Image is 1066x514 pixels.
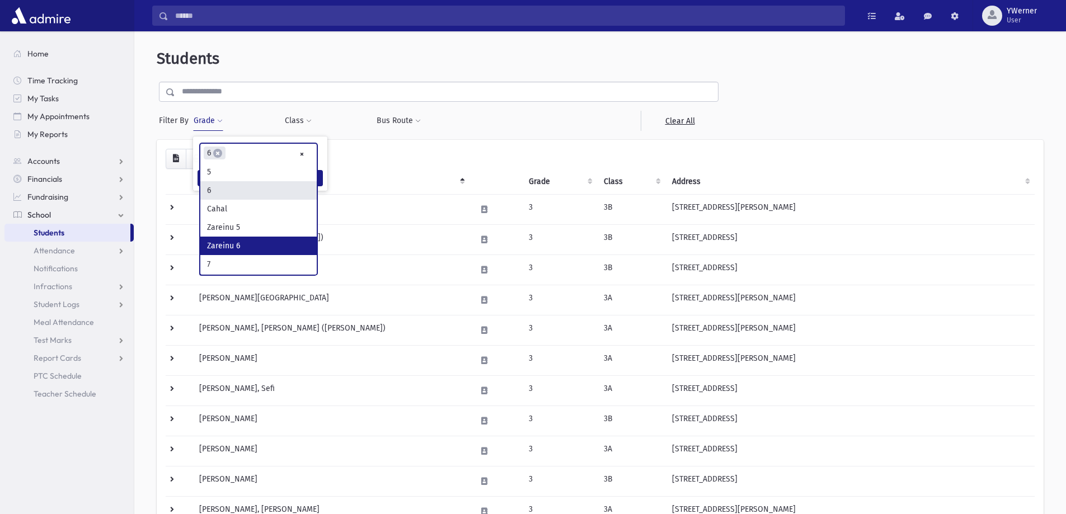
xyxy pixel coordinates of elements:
td: [PERSON_NAME], [PERSON_NAME] ([PERSON_NAME]) [192,315,469,345]
a: Meal Attendance [4,313,134,331]
td: [STREET_ADDRESS] [665,254,1035,285]
td: [STREET_ADDRESS] [665,405,1035,436]
span: User [1007,16,1037,25]
a: Accounts [4,152,134,170]
td: 3 [522,405,597,436]
td: 3B [597,405,665,436]
a: Report Cards [4,349,134,367]
li: 8 [200,273,317,292]
th: Class: activate to sort column ascending [597,169,665,195]
button: Grade [193,111,223,131]
th: Grade: activate to sort column ascending [522,169,597,195]
td: [PERSON_NAME], Sefi [192,375,469,405]
li: 6 [204,147,226,159]
span: Filter By [159,115,193,126]
a: Clear All [641,111,719,131]
a: My Appointments [4,107,134,125]
th: Address: activate to sort column ascending [665,169,1035,195]
td: 3 [522,194,597,224]
td: 3A [597,285,665,315]
td: [STREET_ADDRESS] [665,375,1035,405]
td: 3 [522,224,597,254]
a: School [4,206,134,224]
td: 3B [597,466,665,496]
td: 3B [597,254,665,285]
span: My Appointments [27,111,90,121]
button: Filter [198,170,323,186]
td: [STREET_ADDRESS][PERSON_NAME] [665,345,1035,375]
a: Attendance [4,242,134,260]
a: My Reports [4,125,134,143]
a: Student Logs [4,295,134,313]
button: Bus Route [376,111,421,131]
button: Class [284,111,312,131]
td: [PERSON_NAME][GEOGRAPHIC_DATA] [192,285,469,315]
span: Teacher Schedule [34,389,96,399]
th: Student: activate to sort column descending [192,169,469,195]
input: Search [168,6,844,26]
span: Notifications [34,263,78,273]
span: Time Tracking [27,76,78,86]
td: 3A [597,436,665,466]
span: Attendance [34,246,75,256]
td: 3 [522,466,597,496]
span: School [27,210,51,220]
span: Students [34,228,64,238]
td: 3 [522,285,597,315]
td: [STREET_ADDRESS] [665,224,1035,254]
span: Accounts [27,156,60,166]
td: 3A [597,345,665,375]
td: 3B [597,194,665,224]
span: Report Cards [34,353,81,363]
a: Fundraising [4,188,134,206]
td: [PERSON_NAME] ([PERSON_NAME]) [192,224,469,254]
td: [PERSON_NAME] [192,436,469,466]
li: Cahal [200,200,317,218]
li: 7 [200,255,317,273]
td: 3 [522,436,597,466]
a: Test Marks [4,331,134,349]
a: Infractions [4,277,134,295]
span: Fundraising [27,192,68,202]
td: 3 [522,315,597,345]
li: Zareinu 6 [200,237,317,255]
span: Remove all items [299,148,304,161]
a: Students [4,224,130,242]
td: [PERSON_NAME] [192,405,469,436]
td: Ariav, Tehilla [192,194,469,224]
td: 3 [522,375,597,405]
img: AdmirePro [9,4,73,27]
a: PTC Schedule [4,367,134,385]
span: My Tasks [27,93,59,103]
td: [STREET_ADDRESS][PERSON_NAME] [665,315,1035,345]
td: [PERSON_NAME] [192,345,469,375]
span: Meal Attendance [34,317,94,327]
span: Test Marks [34,335,72,345]
span: Students [157,49,219,68]
td: [STREET_ADDRESS] [665,466,1035,496]
span: Infractions [34,281,72,291]
li: 6 [200,181,317,200]
button: Print [186,149,208,169]
span: Financials [27,174,62,184]
td: [STREET_ADDRESS][PERSON_NAME] [665,194,1035,224]
li: 5 [200,163,317,181]
td: 3 [522,345,597,375]
span: My Reports [27,129,68,139]
button: CSV [166,149,186,169]
span: Student Logs [34,299,79,309]
span: × [213,149,222,158]
td: [STREET_ADDRESS][PERSON_NAME] [665,285,1035,315]
td: [STREET_ADDRESS] [665,436,1035,466]
span: PTC Schedule [34,371,82,381]
a: Home [4,45,134,63]
span: Home [27,49,49,59]
a: Teacher Schedule [4,385,134,403]
li: Zareinu 5 [200,218,317,237]
td: 3A [597,375,665,405]
td: 3 [522,254,597,285]
a: Time Tracking [4,72,134,89]
a: Financials [4,170,134,188]
td: [PERSON_NAME] [192,254,469,285]
a: My Tasks [4,89,134,107]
